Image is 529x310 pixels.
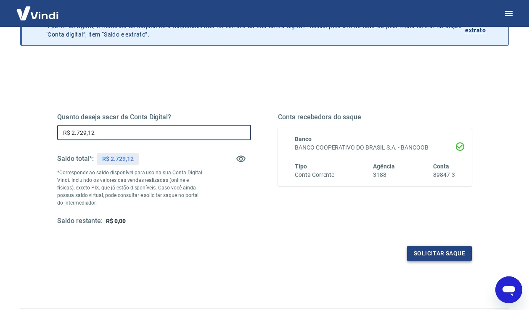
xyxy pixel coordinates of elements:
h5: Saldo restante: [57,217,103,226]
span: Conta [433,163,449,170]
h6: BANCO COOPERATIVO DO BRASIL S.A. - BANCOOB [295,143,455,152]
span: Agência [373,163,395,170]
p: *Corresponde ao saldo disponível para uso na sua Conta Digital Vindi. Incluindo os valores das ve... [57,169,203,207]
h6: 89847-3 [433,171,455,179]
h6: 3188 [373,171,395,179]
h5: Quanto deseja sacar da Conta Digital? [57,113,251,121]
h5: Saldo total*: [57,155,94,163]
img: Vindi [10,0,65,26]
h5: Conta recebedora do saque [278,113,472,121]
span: Banco [295,136,312,142]
span: Tipo [295,163,307,170]
button: Solicitar saque [407,246,472,261]
p: R$ 2.729,12 [102,155,133,163]
iframe: Botão para abrir a janela de mensagens, conversa em andamento [495,276,522,303]
h6: Conta Corrente [295,171,334,179]
span: R$ 0,00 [106,218,126,224]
